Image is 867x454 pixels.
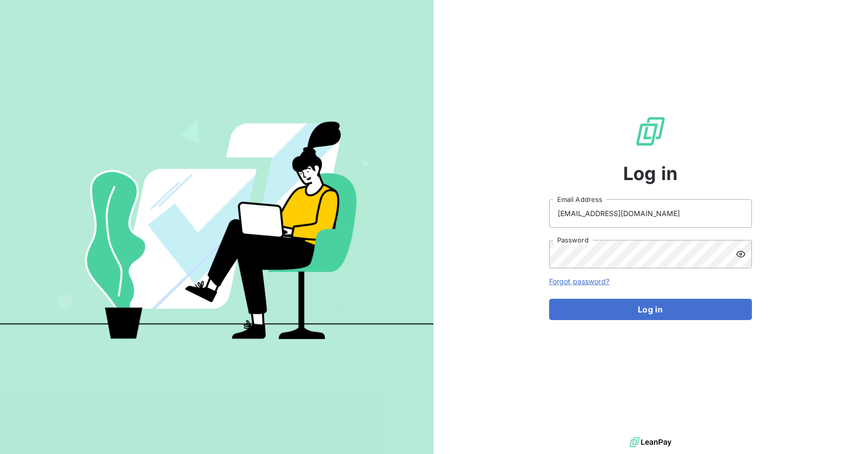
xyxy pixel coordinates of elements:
[623,160,677,187] span: Log in
[549,277,609,286] a: Forgot password?
[549,299,752,320] button: Log in
[630,435,671,450] img: logo
[634,115,667,148] img: LeanPay Logo
[549,199,752,228] input: placeholder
